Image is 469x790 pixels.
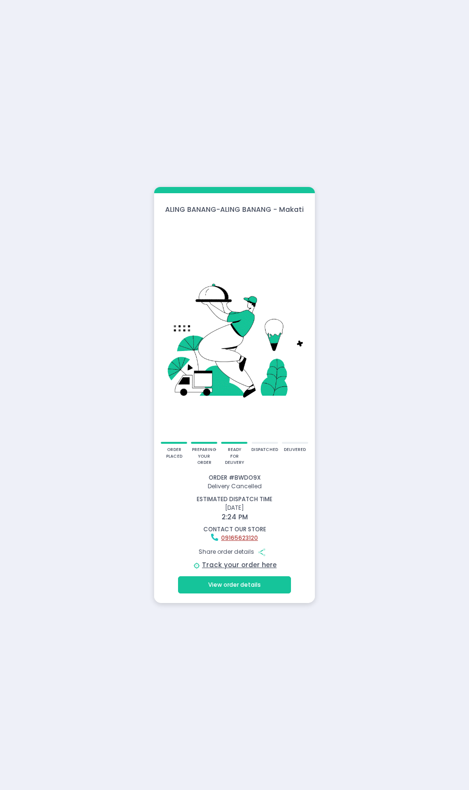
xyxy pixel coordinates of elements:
button: View order details [178,576,290,593]
div: delivered [284,447,306,453]
div: estimated dispatch time [156,495,313,504]
span: 2:24 PM [222,512,248,522]
div: Share order details [156,544,313,561]
div: [DATE] [150,495,320,522]
div: preparing your order [192,447,216,466]
a: Track your order here [202,560,277,570]
div: contact our store [156,525,313,534]
div: Order # BWDO9X [156,473,313,482]
div: ready for delivery [224,447,245,466]
img: talkie [162,221,307,442]
div: ALING BANANG - ALING BANANG - Makati [154,205,315,215]
div: order placed [164,447,184,460]
a: 09165623120 [221,534,258,542]
div: dispatched [251,447,278,453]
div: Delivery Cancelled [156,482,313,491]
